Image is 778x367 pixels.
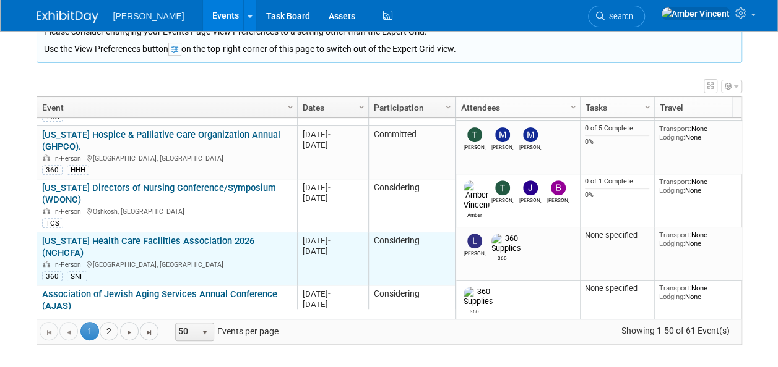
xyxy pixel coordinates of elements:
[519,195,541,203] div: Jaime Butler
[464,248,485,256] div: Laura Berenato
[303,140,363,150] div: [DATE]
[585,138,649,146] div: 0%
[328,130,331,139] span: -
[42,218,63,228] div: TCS
[585,284,649,293] div: None specified
[159,322,291,340] span: Events per page
[100,322,118,340] a: 2
[328,289,331,298] span: -
[59,322,78,340] a: Go to the previous page
[303,97,360,118] a: Dates
[42,153,292,163] div: [GEOGRAPHIC_DATA], [GEOGRAPHIC_DATA]
[566,97,580,116] a: Column Settings
[659,177,691,186] span: Transport:
[659,186,685,195] span: Lodging:
[67,165,89,175] div: HHH
[113,11,184,21] span: [PERSON_NAME]
[144,327,154,337] span: Go to the last page
[368,232,455,285] td: Considering
[659,124,691,133] span: Transport:
[303,129,363,140] div: [DATE]
[464,210,485,218] div: Amber Vincent
[585,177,649,186] div: 0 of 1 Complete
[200,327,210,337] span: select
[464,287,493,306] img: 360 Supplies
[64,327,74,337] span: Go to the previous page
[464,142,485,150] div: Tom DeBell
[42,129,280,152] a: [US_STATE] Hospice & Palliative Care Organization Annual (GHPCO).
[42,206,292,216] div: Oshkosh, [GEOGRAPHIC_DATA]
[491,234,521,253] img: 360 Supplies
[464,306,485,314] div: 360 Supplies
[491,142,513,150] div: Mike Springer
[44,38,735,56] div: Use the View Preferences button on the top-right corner of this page to switch out of the Expert ...
[80,322,99,340] span: 1
[43,154,50,161] img: In-Person Event
[659,239,685,248] span: Lodging:
[441,97,455,116] a: Column Settings
[660,97,745,118] a: Travel
[53,208,85,216] span: In-Person
[303,289,363,299] div: [DATE]
[491,253,513,261] div: 360 Supplies
[328,236,331,245] span: -
[124,327,134,337] span: Go to the next page
[659,284,748,302] div: None None
[42,259,292,269] div: [GEOGRAPHIC_DATA], [GEOGRAPHIC_DATA]
[303,193,363,203] div: [DATE]
[659,133,685,141] span: Lodging:
[283,97,297,116] a: Column Settings
[641,97,654,116] a: Column Settings
[659,124,748,142] div: None None
[467,127,482,142] img: Tom DeBell
[176,323,197,340] span: 50
[610,322,741,339] span: Showing 1-50 of 61 Event(s)
[43,261,50,267] img: In-Person Event
[357,102,366,112] span: Column Settings
[605,12,633,21] span: Search
[585,124,649,133] div: 0 of 5 Complete
[42,289,277,311] a: Association of Jewish Aging Services Annual Conference (AJAS)
[43,208,50,214] img: In-Person Event
[374,97,447,118] a: Participation
[303,235,363,246] div: [DATE]
[67,271,87,281] div: SNF
[588,6,645,27] a: Search
[547,195,569,203] div: Brandon Stephens
[491,195,513,203] div: Traci Varon
[368,285,455,339] td: Considering
[585,230,649,240] div: None specified
[328,183,331,192] span: -
[303,246,363,256] div: [DATE]
[523,127,538,142] img: Mike Randolph
[120,322,139,340] a: Go to the next page
[355,97,368,116] a: Column Settings
[285,102,295,112] span: Column Settings
[368,126,455,179] td: Committed
[42,165,63,175] div: 360
[659,230,691,239] span: Transport:
[303,182,363,193] div: [DATE]
[461,97,572,118] a: Attendees
[523,180,538,195] img: Jaime Butler
[495,180,510,195] img: Traci Varon
[661,7,730,20] img: Amber Vincent
[443,102,453,112] span: Column Settings
[551,180,566,195] img: Brandon Stephens
[585,191,649,200] div: 0%
[53,154,85,162] span: In-Person
[42,182,276,205] a: [US_STATE] Directors of Nursing Conference/Symposium (WDONC)
[464,180,490,210] img: Amber Vincent
[368,179,455,232] td: Considering
[42,97,289,118] a: Event
[659,292,685,301] span: Lodging:
[303,299,363,310] div: [DATE]
[140,322,158,340] a: Go to the last page
[659,177,748,195] div: None None
[40,322,58,340] a: Go to the first page
[495,127,510,142] img: Mike Springer
[44,327,54,337] span: Go to the first page
[37,11,98,23] img: ExhibitDay
[642,102,652,112] span: Column Settings
[659,284,691,292] span: Transport:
